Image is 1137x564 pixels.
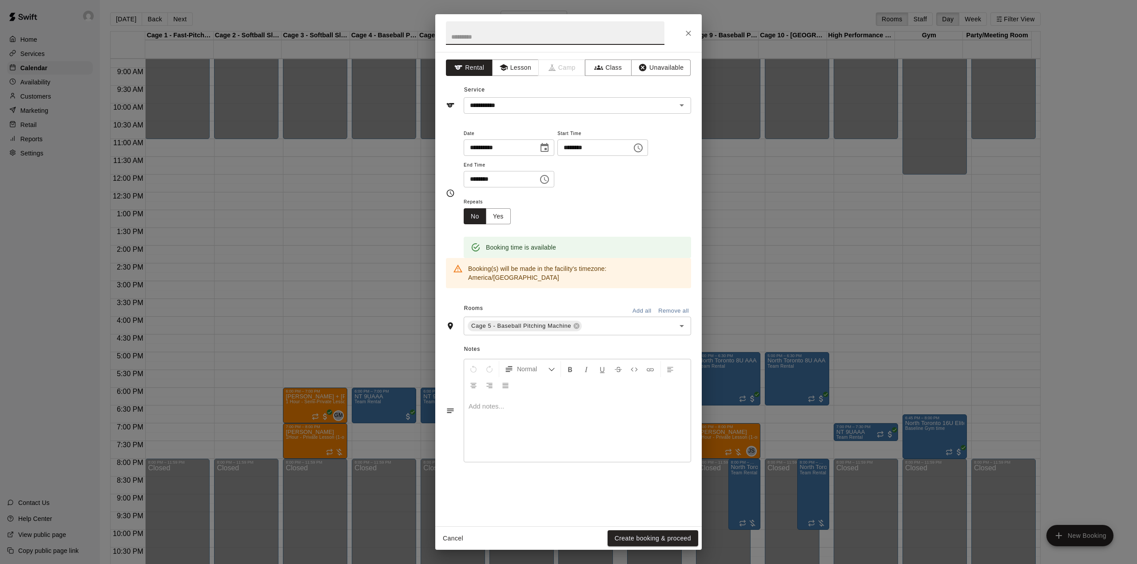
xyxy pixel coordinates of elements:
button: Insert Link [643,361,658,377]
button: Undo [466,361,481,377]
svg: Rooms [446,322,455,330]
button: Formatting Options [501,361,559,377]
span: Service [464,87,485,93]
button: Center Align [466,377,481,393]
div: outlined button group [464,208,511,225]
button: Justify Align [498,377,513,393]
span: End Time [464,159,554,171]
button: Right Align [482,377,497,393]
div: Cage 5 - Baseball Pitching Machine [468,321,582,331]
button: Left Align [663,361,678,377]
button: Format Bold [563,361,578,377]
button: Insert Code [627,361,642,377]
span: Camps can only be created in the Services page [539,60,585,76]
span: Rooms [464,305,483,311]
button: Remove all [656,304,691,318]
button: Format Strikethrough [611,361,626,377]
button: Yes [486,208,511,225]
button: Create booking & proceed [608,530,698,547]
span: Start Time [557,128,648,140]
button: Open [676,99,688,111]
button: Choose time, selected time is 7:00 PM [629,139,647,157]
div: Booking time is available [486,239,556,255]
button: Unavailable [631,60,691,76]
button: Rental [446,60,493,76]
button: Redo [482,361,497,377]
button: Format Italics [579,361,594,377]
button: Lesson [492,60,539,76]
button: Open [676,320,688,332]
span: Notes [464,342,691,357]
button: No [464,208,486,225]
span: Normal [517,365,548,373]
svg: Service [446,101,455,110]
div: Booking(s) will be made in the facility's timezone: America/[GEOGRAPHIC_DATA] [468,261,684,286]
button: Choose date, selected date is Nov 6, 2025 [536,139,553,157]
span: Cage 5 - Baseball Pitching Machine [468,322,575,330]
svg: Timing [446,189,455,198]
span: Repeats [464,196,518,208]
button: Cancel [439,530,467,547]
button: Choose time, selected time is 8:00 PM [536,171,553,188]
svg: Notes [446,406,455,415]
span: Date [464,128,554,140]
button: Add all [628,304,656,318]
button: Class [585,60,632,76]
button: Close [680,25,696,41]
button: Format Underline [595,361,610,377]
